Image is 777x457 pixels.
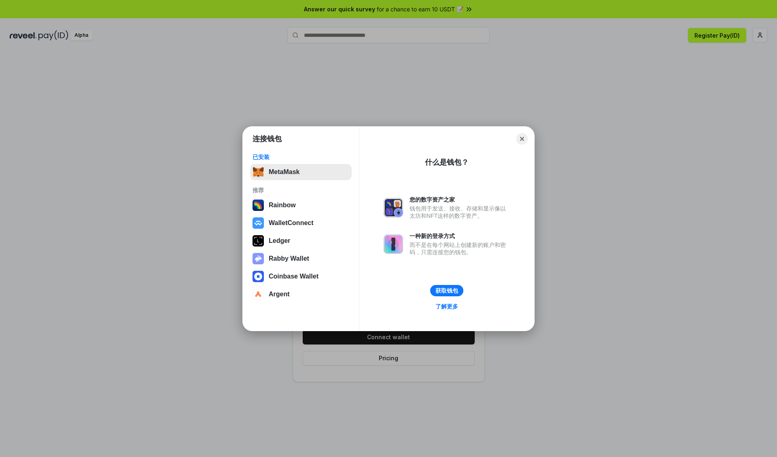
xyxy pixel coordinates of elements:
[269,219,314,227] div: WalletConnect
[250,164,352,180] button: MetaMask
[430,285,463,296] button: 获取钱包
[253,289,264,300] img: svg+xml,%3Csvg%20width%3D%2228%22%20height%3D%2228%22%20viewBox%3D%220%200%2028%2028%22%20fill%3D...
[253,153,349,161] div: 已安装
[250,233,352,249] button: Ledger
[253,271,264,282] img: svg+xml,%3Csvg%20width%3D%2228%22%20height%3D%2228%22%20viewBox%3D%220%200%2028%2028%22%20fill%3D...
[410,205,510,219] div: 钱包用于发送、接收、存储和显示像以太坊和NFT这样的数字资产。
[253,235,264,247] img: svg+xml,%3Csvg%20xmlns%3D%22http%3A%2F%2Fwww.w3.org%2F2000%2Fsvg%22%20width%3D%2228%22%20height%3...
[250,286,352,302] button: Argent
[253,253,264,264] img: svg+xml,%3Csvg%20xmlns%3D%22http%3A%2F%2Fwww.w3.org%2F2000%2Fsvg%22%20fill%3D%22none%22%20viewBox...
[425,157,469,167] div: 什么是钱包？
[269,168,299,176] div: MetaMask
[250,251,352,267] button: Rabby Wallet
[250,268,352,285] button: Coinbase Wallet
[253,200,264,211] img: svg+xml,%3Csvg%20width%3D%22120%22%20height%3D%22120%22%20viewBox%3D%220%200%20120%20120%22%20fil...
[384,234,403,254] img: svg+xml,%3Csvg%20xmlns%3D%22http%3A%2F%2Fwww.w3.org%2F2000%2Fsvg%22%20fill%3D%22none%22%20viewBox...
[253,217,264,229] img: svg+xml,%3Csvg%20width%3D%2228%22%20height%3D%2228%22%20viewBox%3D%220%200%2028%2028%22%20fill%3D...
[250,215,352,231] button: WalletConnect
[435,287,458,294] div: 获取钱包
[269,273,318,280] div: Coinbase Wallet
[269,202,296,209] div: Rainbow
[269,255,309,262] div: Rabby Wallet
[384,198,403,217] img: svg+xml,%3Csvg%20xmlns%3D%22http%3A%2F%2Fwww.w3.org%2F2000%2Fsvg%22%20fill%3D%22none%22%20viewBox...
[410,196,510,203] div: 您的数字资产之家
[435,303,458,310] div: 了解更多
[431,301,463,312] a: 了解更多
[253,134,282,144] h1: 连接钱包
[253,166,264,178] img: svg+xml,%3Csvg%20fill%3D%22none%22%20height%3D%2233%22%20viewBox%3D%220%200%2035%2033%22%20width%...
[253,187,349,194] div: 推荐
[516,133,528,145] button: Close
[269,237,290,244] div: Ledger
[410,232,510,240] div: 一种新的登录方式
[410,241,510,256] div: 而不是在每个网站上创建新的账户和密码，只需连接您的钱包。
[250,197,352,213] button: Rainbow
[269,291,290,298] div: Argent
